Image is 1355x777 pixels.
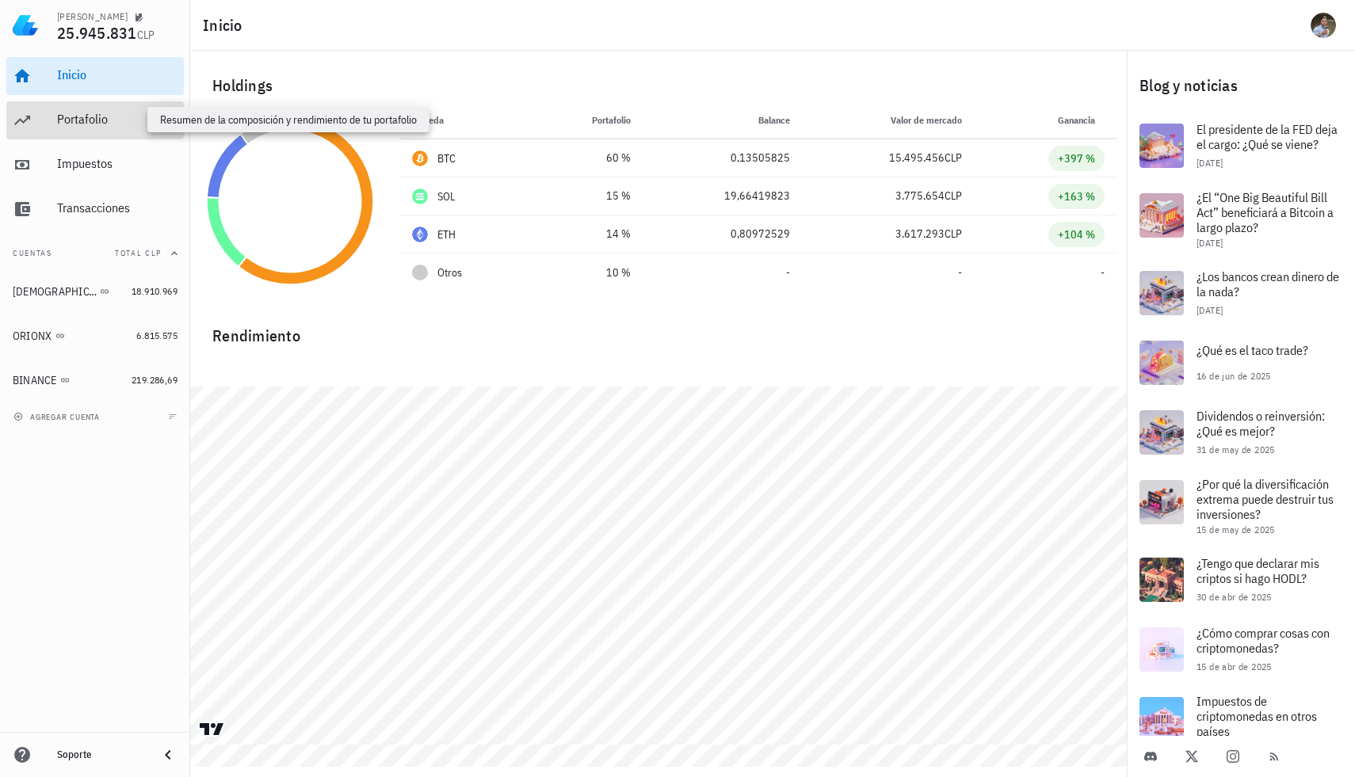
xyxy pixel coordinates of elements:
[13,329,52,343] div: ORIONX
[6,190,184,228] a: Transacciones
[1127,328,1355,398] a: ¿Qué es el taco trade? 16 de jun de 2025
[57,67,177,82] div: Inicio
[1197,269,1339,299] span: ¿Los bancos crean dinero de la nada?
[1197,304,1223,316] span: [DATE]
[57,748,146,761] div: Soporte
[1127,615,1355,684] a: ¿Cómo comprar cosas con criptomonedas? 15 de abr de 2025
[1127,111,1355,181] a: El presidente de la FED deja el cargo: ¿Qué se viene? [DATE]
[1311,13,1336,38] div: avatar
[544,226,631,242] div: 14 %
[17,412,100,422] span: agregar cuenta
[1127,60,1355,111] div: Blog y noticias
[1058,150,1095,166] div: +397 %
[115,248,162,258] span: Total CLP
[13,374,57,387] div: BINANCE
[1197,342,1308,358] span: ¿Qué es el taco trade?
[1197,157,1223,169] span: [DATE]
[958,265,962,280] span: -
[200,310,1117,349] div: Rendimiento
[437,189,456,204] div: SOL
[57,10,128,23] div: [PERSON_NAME]
[1197,408,1325,439] span: Dividendos o reinversión: ¿Qué es mejor?
[1197,625,1330,656] span: ¿Cómo comprar cosas con criptomonedas?
[1197,121,1338,152] span: El presidente de la FED deja el cargo: ¿Qué se viene?
[1197,476,1334,522] span: ¿Por qué la diversificación extrema puede destruir tus inversiones?
[437,227,456,242] div: ETH
[412,150,428,166] div: BTC-icon
[656,150,790,166] div: 0,13505825
[198,722,226,737] a: Charting by TradingView
[137,28,155,42] span: CLP
[643,101,803,139] th: Balance
[1197,693,1317,739] span: Impuestos de criptomonedas en otros países
[656,188,790,204] div: 19,66419823
[6,361,184,399] a: BINANCE 219.286,69
[6,146,184,184] a: Impuestos
[945,150,962,165] span: CLP
[895,189,945,203] span: 3.775.654
[1127,398,1355,467] a: Dividendos o reinversión: ¿Qué es mejor? 31 de may de 2025
[803,101,975,139] th: Valor de mercado
[1197,555,1319,586] span: ¿Tengo que declarar mis criptos si hago HODL?
[945,227,962,241] span: CLP
[13,285,97,299] div: [DEMOGRAPHIC_DATA]
[6,57,184,95] a: Inicio
[10,409,107,425] button: agregar cuenta
[544,150,631,166] div: 60 %
[1197,591,1272,603] span: 30 de abr de 2025
[1197,661,1272,672] span: 15 de abr de 2025
[895,227,945,241] span: 3.617.293
[656,226,790,242] div: 0,80972529
[1127,684,1355,762] a: Impuestos de criptomonedas en otros países
[437,150,456,166] div: BTC
[1197,444,1275,455] span: 31 de may de 2025
[57,200,177,215] div: Transacciones
[1101,265,1105,280] span: -
[531,101,643,139] th: Portafolio
[6,234,184,272] button: CuentasTotal CLP
[412,189,428,204] div: SOL-icon
[1197,524,1275,535] span: 15 de may de 2025
[889,150,945,165] span: 15.495.456
[1127,181,1355,258] a: ¿El “One Big Beautiful Bill Act” beneficiará a Bitcoin a largo plazo? [DATE]
[1197,370,1271,382] span: 16 de jun de 2025
[13,13,38,38] img: LedgiFi
[786,265,790,280] span: -
[136,329,177,341] span: 6.815.575
[1058,227,1095,242] div: +104 %
[412,227,428,242] div: ETH-icon
[544,265,631,281] div: 10 %
[203,13,249,38] h1: Inicio
[1127,467,1355,545] a: ¿Por qué la diversificación extrema puede destruir tus inversiones? 15 de may de 2025
[1127,545,1355,615] a: ¿Tengo que declarar mis criptos si hago HODL? 30 de abr de 2025
[1197,189,1334,235] span: ¿El “One Big Beautiful Bill Act” beneficiará a Bitcoin a largo plazo?
[6,317,184,355] a: ORIONX 6.815.575
[544,188,631,204] div: 15 %
[1058,189,1095,204] div: +163 %
[6,101,184,139] a: Portafolio
[57,112,177,127] div: Portafolio
[1058,114,1105,126] span: Ganancia
[1127,258,1355,328] a: ¿Los bancos crean dinero de la nada? [DATE]
[132,285,177,297] span: 18.910.969
[132,374,177,386] span: 219.286,69
[6,272,184,310] a: [DEMOGRAPHIC_DATA] 18.910.969
[57,22,137,44] span: 25.945.831
[57,156,177,171] div: Impuestos
[399,101,531,139] th: Moneda
[200,60,1117,111] div: Holdings
[1197,237,1223,249] span: [DATE]
[437,265,462,281] span: Otros
[945,189,962,203] span: CLP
